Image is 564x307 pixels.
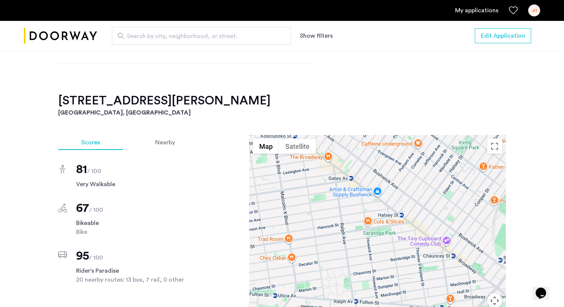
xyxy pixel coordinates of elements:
[58,108,506,117] h3: [GEOGRAPHIC_DATA], [GEOGRAPHIC_DATA]
[76,219,198,228] span: Bikeable
[533,277,557,300] iframe: chat widget
[24,22,97,50] a: Cazamio logo
[89,255,103,261] span: / 100
[58,251,67,258] img: score
[24,22,97,50] img: logo
[127,32,270,41] span: Search by city, neighborhood, or street.
[81,140,100,145] span: Scores
[58,204,67,213] img: score
[475,28,531,43] button: button
[300,31,333,40] button: Show or hide filters
[279,139,316,154] button: Show satellite imagery
[87,168,101,174] span: / 100
[76,202,89,214] span: 67
[58,93,506,108] h2: [STREET_ADDRESS][PERSON_NAME]
[76,163,87,175] span: 81
[76,228,198,236] span: Bike
[253,139,279,154] button: Show street map
[455,6,498,15] a: My application
[89,207,103,213] span: / 100
[60,165,66,174] img: score
[112,27,291,45] input: Apartment Search
[76,180,198,189] span: Very Walkable
[76,275,198,284] span: 20 nearby routes: 13 bus, 7 rail, 0 other
[155,140,175,145] span: Nearby
[509,6,518,15] a: Favorites
[481,31,525,40] span: Edit Application
[487,139,502,154] button: Toggle fullscreen view
[76,266,198,275] span: Rider's Paradise
[528,4,540,16] div: JH
[76,250,89,262] span: 95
